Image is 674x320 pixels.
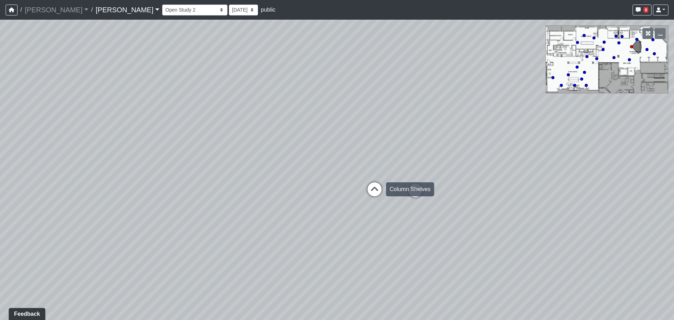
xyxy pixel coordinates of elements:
[5,306,47,320] iframe: Ybug feedback widget
[25,3,88,17] a: [PERSON_NAME]
[18,3,25,17] span: /
[386,182,434,196] div: Column Shelves
[88,3,95,17] span: /
[95,3,159,17] a: [PERSON_NAME]
[261,7,276,13] span: public
[643,7,648,13] span: 8
[633,5,652,15] button: 8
